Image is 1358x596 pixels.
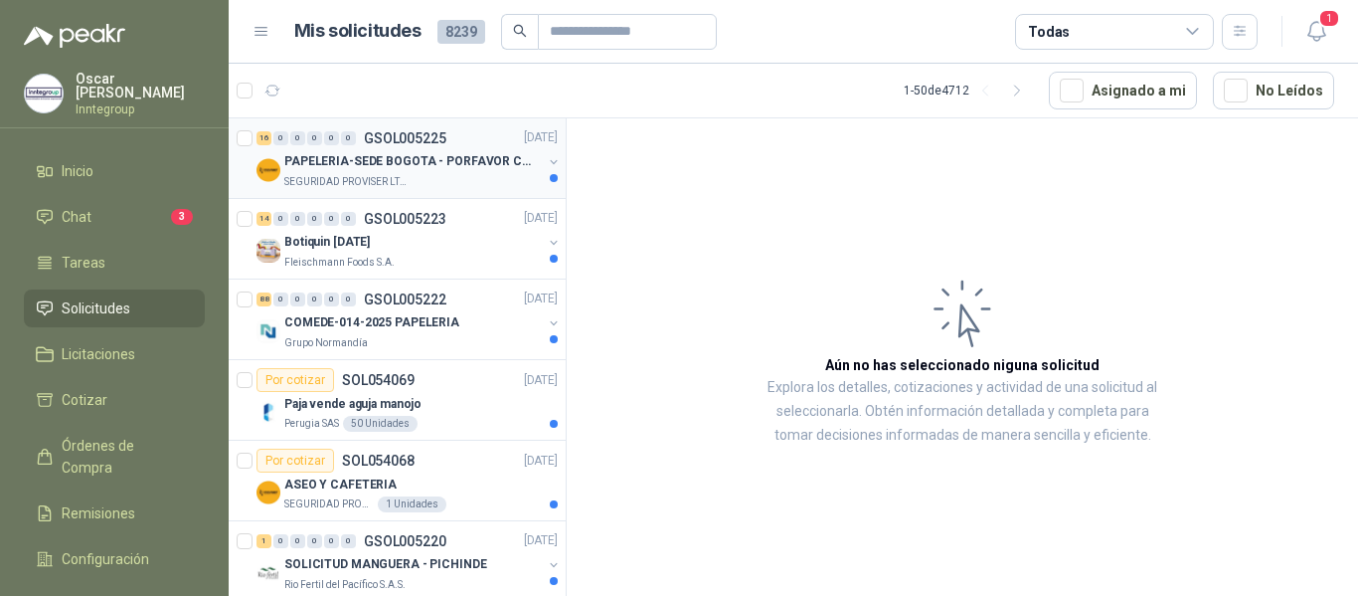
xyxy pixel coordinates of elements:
[341,131,356,145] div: 0
[256,534,271,548] div: 1
[229,360,566,441] a: Por cotizarSOL054069[DATE] Company LogoPaja vende aguja manojoPerugia SAS50 Unidades
[256,561,280,585] img: Company Logo
[24,244,205,282] a: Tareas
[284,314,459,333] p: COMEDE-014-2025 PAPELERIA
[256,368,334,392] div: Por cotizar
[62,548,149,570] span: Configuración
[24,381,205,419] a: Cotizar
[324,131,339,145] div: 0
[256,449,334,473] div: Por cotizar
[342,454,415,468] p: SOL054068
[273,131,288,145] div: 0
[307,293,322,306] div: 0
[24,24,125,48] img: Logo peakr
[256,293,271,306] div: 88
[284,395,422,414] p: Paja vende aguja manojo
[62,206,91,228] span: Chat
[24,495,205,532] a: Remisiones
[256,207,562,271] a: 14 0 0 0 0 0 GSOL005223[DATE] Company LogoBotiquin [DATE]Fleischmann Foods S.A.
[62,298,130,319] span: Solicitudes
[825,354,1100,376] h3: Aún no has seleccionado niguna solicitud
[256,158,280,182] img: Company Logo
[524,371,558,390] p: [DATE]
[290,212,305,226] div: 0
[256,126,562,190] a: 16 0 0 0 0 0 GSOL005225[DATE] Company LogoPAPELERIA-SEDE BOGOTA - PORFAVOR CTZ COMPLETOSEGURIDAD ...
[273,534,288,548] div: 0
[62,389,107,411] span: Cotizar
[1213,72,1334,109] button: No Leídos
[62,252,105,274] span: Tareas
[904,75,1033,106] div: 1 - 50 de 4712
[76,103,205,115] p: Inntegroup
[256,481,280,504] img: Company Logo
[62,160,93,182] span: Inicio
[290,131,305,145] div: 0
[25,75,63,112] img: Company Logo
[524,210,558,229] p: [DATE]
[341,293,356,306] div: 0
[364,534,446,548] p: GSOL005220
[76,72,205,99] p: Oscar [PERSON_NAME]
[324,534,339,548] div: 0
[1298,14,1334,50] button: 1
[256,319,280,343] img: Company Logo
[524,532,558,551] p: [DATE]
[284,234,370,253] p: Botiquin [DATE]
[284,577,406,593] p: Rio Fertil del Pacífico S.A.S.
[364,293,446,306] p: GSOL005222
[256,529,562,593] a: 1 0 0 0 0 0 GSOL005220[DATE] Company LogoSOLICITUD MANGUERA - PICHINDERio Fertil del Pacífico S.A.S.
[284,556,487,575] p: SOLICITUD MANGUERA - PICHINDE
[284,497,374,512] p: SEGURIDAD PROVISER LTDA
[273,293,288,306] div: 0
[1318,9,1340,28] span: 1
[307,534,322,548] div: 0
[24,198,205,236] a: Chat3
[256,131,271,145] div: 16
[341,534,356,548] div: 0
[1049,72,1197,109] button: Asignado a mi
[62,343,135,365] span: Licitaciones
[24,335,205,373] a: Licitaciones
[229,441,566,521] a: Por cotizarSOL054068[DATE] Company LogoASEO Y CAFETERIASEGURIDAD PROVISER LTDA1 Unidades
[256,239,280,263] img: Company Logo
[24,152,205,190] a: Inicio
[524,129,558,148] p: [DATE]
[324,212,339,226] div: 0
[364,131,446,145] p: GSOL005225
[290,534,305,548] div: 0
[437,20,485,44] span: 8239
[24,540,205,578] a: Configuración
[343,416,418,432] div: 50 Unidades
[294,17,422,46] h1: Mis solicitudes
[284,416,339,432] p: Perugia SAS
[171,209,193,225] span: 3
[284,255,395,271] p: Fleischmann Foods S.A.
[378,497,446,512] div: 1 Unidades
[273,212,288,226] div: 0
[290,293,305,306] div: 0
[284,335,368,351] p: Grupo Normandía
[324,293,339,306] div: 0
[524,452,558,471] p: [DATE]
[256,400,280,424] img: Company Logo
[24,427,205,487] a: Órdenes de Compra
[256,288,562,351] a: 88 0 0 0 0 0 GSOL005222[DATE] Company LogoCOMEDE-014-2025 PAPELERIAGrupo Normandía
[284,153,532,172] p: PAPELERIA-SEDE BOGOTA - PORFAVOR CTZ COMPLETO
[524,291,558,309] p: [DATE]
[307,212,322,226] div: 0
[513,24,527,38] span: search
[341,212,356,226] div: 0
[62,435,186,479] span: Órdenes de Compra
[284,476,397,495] p: ASEO Y CAFETERIA
[62,502,135,524] span: Remisiones
[765,376,1159,448] p: Explora los detalles, cotizaciones y actividad de una solicitud al seleccionarla. Obtén informaci...
[284,174,410,190] p: SEGURIDAD PROVISER LTDA
[24,290,205,327] a: Solicitudes
[307,131,322,145] div: 0
[342,373,415,387] p: SOL054069
[1028,21,1070,43] div: Todas
[364,212,446,226] p: GSOL005223
[256,212,271,226] div: 14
